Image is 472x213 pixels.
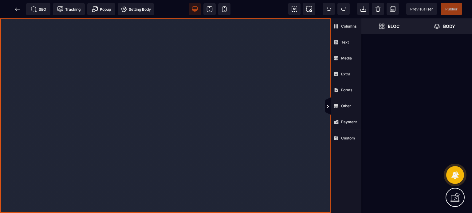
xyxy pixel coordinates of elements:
[31,6,46,12] span: SEO
[57,6,81,12] span: Tracking
[361,18,417,34] span: Open Blocks
[341,40,349,44] strong: Text
[121,6,151,12] span: Setting Body
[443,24,455,29] strong: Body
[445,7,458,11] span: Publier
[341,104,351,108] strong: Other
[341,72,350,76] strong: Extra
[288,3,301,15] span: View components
[388,24,399,29] strong: Bloc
[92,6,111,12] span: Popup
[341,120,357,124] strong: Payment
[417,18,472,34] span: Open Layer Manager
[341,24,357,29] strong: Columns
[303,3,315,15] span: Screenshot
[341,136,355,140] strong: Custom
[341,88,352,92] strong: Forms
[410,7,433,11] span: Previsualiser
[406,3,437,15] span: Preview
[341,56,352,60] strong: Media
